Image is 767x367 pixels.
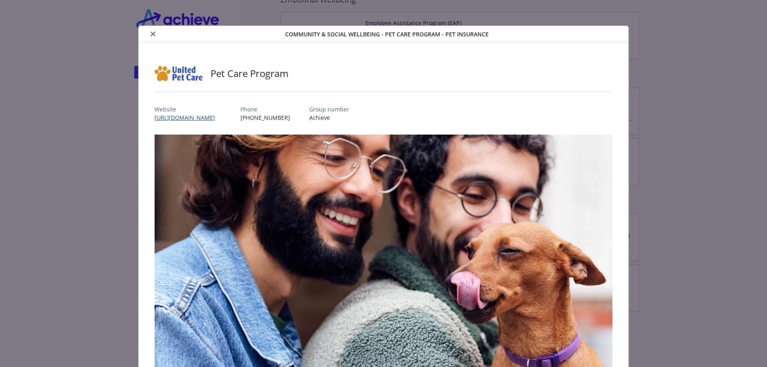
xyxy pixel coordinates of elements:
img: United Pet Care [155,61,203,85]
h2: Pet Care Program [211,67,288,80]
p: Phone [240,105,290,113]
p: Achieve [309,113,349,122]
a: [URL][DOMAIN_NAME] [155,114,221,121]
p: [PHONE_NUMBER] [240,113,290,122]
p: Group number [309,105,349,113]
p: Website [155,105,221,113]
button: close [148,29,158,39]
span: Community & Social Wellbeing - Pet Care Program - Pet Insurance [285,30,489,38]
